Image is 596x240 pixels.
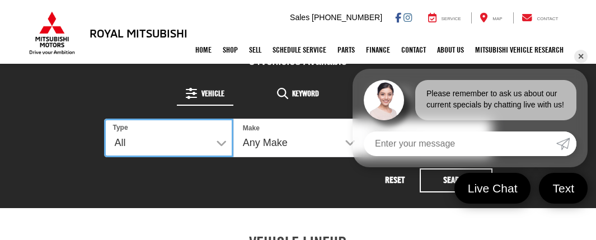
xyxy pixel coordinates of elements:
[403,13,412,22] a: Instagram: Click to visit our Instagram page
[547,181,580,196] span: Text
[420,168,492,192] button: Search
[268,36,332,64] a: Schedule Service: Opens in a new tab
[395,13,401,22] a: Facebook: Click to visit our Facebook page
[364,80,404,120] img: Agent profile photo
[462,181,523,196] span: Live Chat
[27,11,77,55] img: Mitsubishi
[244,36,268,64] a: Sell
[513,12,567,23] a: Contact
[539,173,588,204] a: Text
[492,16,502,21] span: Map
[332,36,361,64] a: Parts: Opens in a new tab
[190,36,218,64] a: Home
[415,80,576,120] div: Please remember to ask us about our current specials by chatting live with us!
[113,123,128,133] label: Type
[218,36,244,64] a: Shop
[90,27,187,39] h3: Royal Mitsubishi
[470,36,570,64] a: Mitsubishi Vehicle Research
[454,173,531,204] a: Live Chat
[293,90,320,97] span: Keyword
[201,90,224,97] span: Vehicle
[249,56,260,67] span: 84
[396,36,432,64] a: Contact
[312,13,382,22] span: [PHONE_NUMBER]
[420,12,470,23] a: Service
[442,16,461,21] span: Service
[243,124,260,133] label: Make
[432,36,470,64] a: About Us
[373,168,417,192] button: Reset
[556,131,576,156] a: Submit
[364,131,556,156] input: Enter your message
[471,12,510,23] a: Map
[290,13,309,22] span: Sales
[361,36,396,64] a: Finance
[537,16,558,21] span: Contact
